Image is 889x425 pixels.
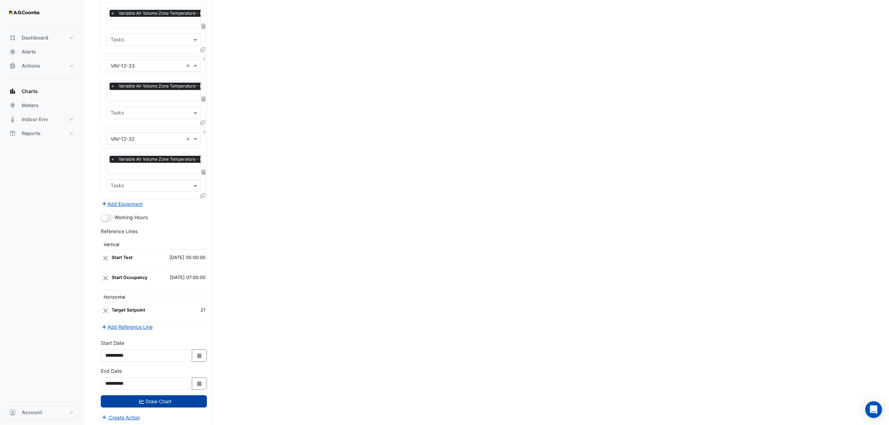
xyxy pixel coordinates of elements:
[102,251,109,265] button: Close
[110,109,124,118] div: Tasks
[110,156,116,163] span: ×
[6,59,78,73] button: Actions
[158,250,207,270] td: [DATE] 05:00:00
[186,62,192,69] span: Clear
[6,84,78,98] button: Charts
[196,381,203,386] fa-icon: Select Date
[110,83,116,90] span: ×
[101,395,207,407] button: Draw Chart
[201,169,207,175] span: Choose Function
[6,405,78,419] button: Account
[112,255,133,260] strong: Start Test
[22,88,38,95] span: Charts
[158,270,207,290] td: [DATE] 07:00:00
[22,102,38,109] span: Meters
[202,130,206,134] button: Close
[9,34,16,41] app-icon: Dashboard
[9,48,16,55] app-icon: Alerts
[110,36,124,45] div: Tasks
[6,31,78,45] button: Dashboard
[6,112,78,126] button: Indoor Env
[112,275,147,280] strong: Start Occupancy
[101,323,153,331] button: Add Reference Line
[101,367,122,375] label: End Date
[110,182,124,191] div: Tasks
[200,120,205,126] span: Clone Favourites and Tasks from this Equipment to other Equipment
[196,353,203,358] fa-icon: Select Date
[101,290,207,302] th: Horizontal
[102,304,109,317] button: Close
[22,116,48,123] span: Indoor Env
[22,409,42,416] span: Account
[112,307,145,313] strong: Target Setpoint
[110,270,158,290] td: Start Occupancy
[9,102,16,109] app-icon: Meters
[101,200,143,208] button: Add Equipment
[110,302,190,322] td: Target Setpoint
[190,302,207,322] td: 21
[9,62,16,69] app-icon: Actions
[117,83,239,90] span: Variable Air Volume Zone Temperature - L12, VAV-12-33-01
[201,96,207,102] span: Choose Function
[865,401,882,418] div: Open Intercom Messenger
[22,48,36,55] span: Alerts
[114,214,148,220] span: Working Hours
[8,6,40,20] img: Company Logo
[9,130,16,137] app-icon: Reports
[117,156,239,163] span: Variable Air Volume Zone Temperature - L12, VAV-12-32-01
[9,88,16,95] app-icon: Charts
[202,57,206,61] button: Close
[101,228,138,235] label: Reference Lines
[110,10,116,17] span: ×
[22,34,48,41] span: Dashboard
[200,47,205,53] span: Clone Favourites and Tasks from this Equipment to other Equipment
[101,238,207,250] th: Vertical
[6,98,78,112] button: Meters
[101,413,140,421] button: Create Action
[22,130,41,137] span: Reports
[102,271,109,285] button: Close
[101,339,124,347] label: Start Date
[9,116,16,123] app-icon: Indoor Env
[117,10,238,17] span: Variable Air Volume Zone Temperature - L12, VAV-12-31-01
[6,126,78,140] button: Reports
[186,135,192,142] span: Clear
[22,62,40,69] span: Actions
[110,250,158,270] td: Start Test
[200,193,205,198] span: Clone Favourites and Tasks from this Equipment to other Equipment
[201,23,207,29] span: Choose Function
[6,45,78,59] button: Alerts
